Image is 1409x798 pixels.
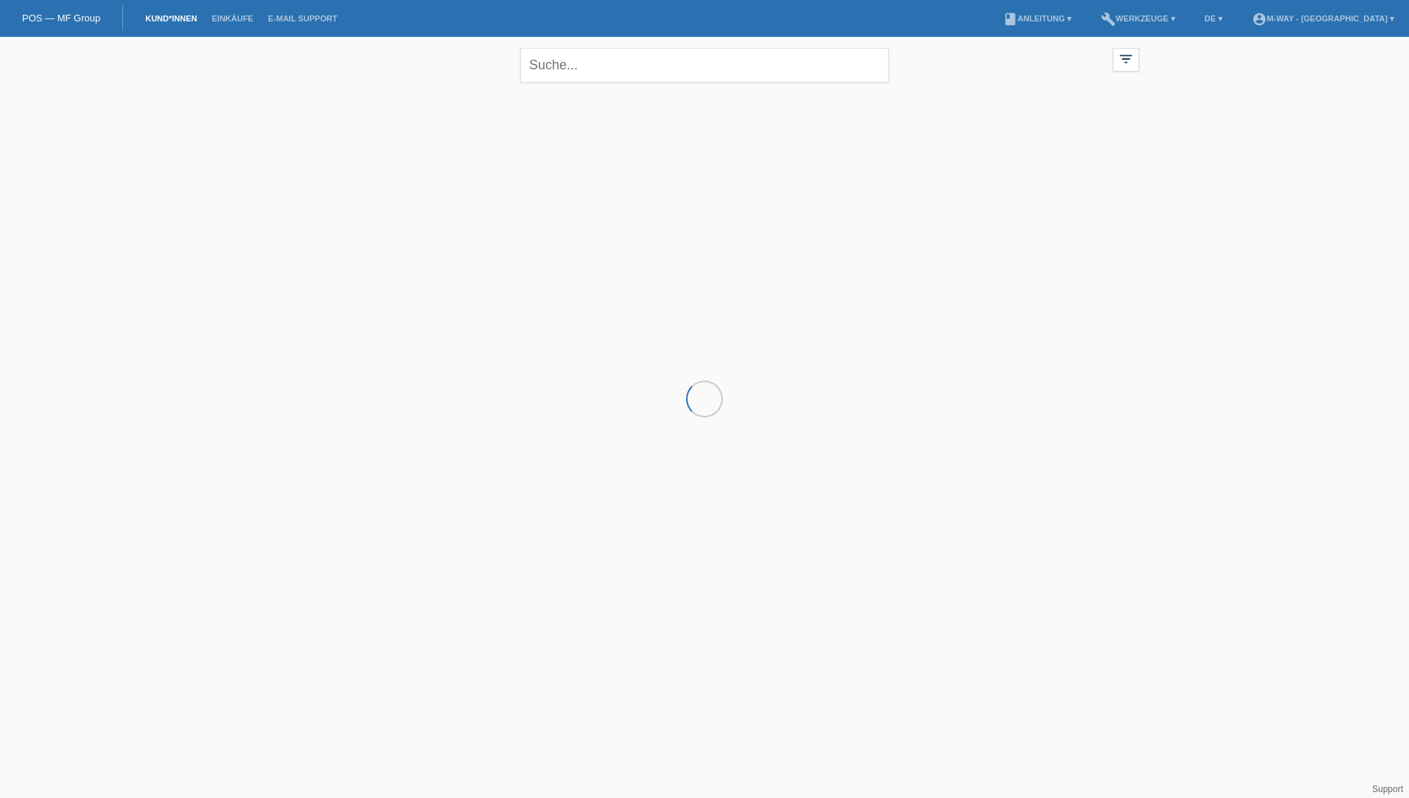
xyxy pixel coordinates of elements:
i: filter_list [1118,51,1134,67]
a: Einkäufe [204,14,260,23]
a: DE ▾ [1198,14,1230,23]
i: account_circle [1252,12,1267,27]
a: Support [1372,784,1403,794]
a: POS — MF Group [22,13,100,24]
a: Kund*innen [138,14,204,23]
a: buildWerkzeuge ▾ [1094,14,1183,23]
a: account_circlem-way - [GEOGRAPHIC_DATA] ▾ [1245,14,1402,23]
i: book [1003,12,1018,27]
i: build [1101,12,1116,27]
a: bookAnleitung ▾ [996,14,1079,23]
input: Suche... [520,48,889,83]
a: E-Mail Support [261,14,345,23]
